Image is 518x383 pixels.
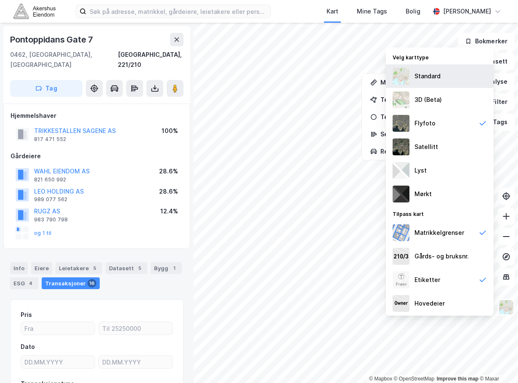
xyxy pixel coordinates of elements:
[414,275,440,285] div: Etiketter
[99,356,173,368] input: DD.MM.YYYY
[393,271,409,288] img: Z
[380,79,454,86] div: Mål avstand
[475,114,515,130] button: Tags
[476,343,518,383] iframe: Chat Widget
[414,298,445,309] div: Hovedeier
[474,93,515,110] button: Filter
[118,50,183,70] div: [GEOGRAPHIC_DATA], 221/210
[393,186,409,202] img: nCdM7BzjoCAAAAAElFTkSuQmCC
[99,322,173,335] input: Til 25250000
[160,206,178,216] div: 12.4%
[90,264,99,272] div: 5
[380,148,454,155] div: Reisetidsanalyse
[393,91,409,108] img: Z
[458,33,515,50] button: Bokmerker
[414,142,438,152] div: Satellitt
[86,5,271,18] input: Søk på adresse, matrikkel, gårdeiere, leietakere eller personer
[159,166,178,176] div: 28.6%
[11,151,183,161] div: Gårdeiere
[21,310,32,320] div: Pris
[162,126,178,136] div: 100%
[443,6,491,16] div: [PERSON_NAME]
[327,6,338,16] div: Kart
[31,262,52,274] div: Eiere
[27,279,35,287] div: 4
[151,262,182,274] div: Bygg
[476,343,518,383] div: Kontrollprogram for chat
[21,322,95,335] input: Fra
[34,136,66,143] div: 817 471 552
[498,299,514,315] img: Z
[10,80,82,97] button: Tag
[393,162,409,179] img: luj3wr1y2y3+OchiMxRmMxRlscgabnMEmZ7DJGWxyBpucwSZnsMkZbHIGm5zBJmewyRlscgabnMEmZ7DJGWxyBpucwSZnsMkZ...
[380,130,454,138] div: Se demografi
[437,376,478,382] a: Improve this map
[414,95,442,105] div: 3D (Beta)
[406,6,420,16] div: Bolig
[393,295,409,312] img: majorOwner.b5e170eddb5c04bfeeff.jpeg
[34,216,68,223] div: 983 790 798
[386,49,494,64] div: Velg karttype
[393,138,409,155] img: 9k=
[414,71,441,81] div: Standard
[170,264,178,272] div: 1
[414,189,432,199] div: Mørkt
[34,176,66,183] div: 821 650 992
[21,356,95,368] input: DD.MM.YYYY
[159,186,178,197] div: 28.6%
[34,196,67,203] div: 989 077 562
[56,262,102,274] div: Leietakere
[10,262,28,274] div: Info
[393,68,409,85] img: Z
[357,6,387,16] div: Mine Tags
[21,342,35,352] div: Dato
[414,118,436,128] div: Flyfoto
[380,113,454,120] div: Tegn sirkel
[88,279,96,287] div: 16
[386,206,494,221] div: Tilpass kart
[10,50,118,70] div: 0462, [GEOGRAPHIC_DATA], [GEOGRAPHIC_DATA]
[42,277,100,289] div: Transaksjoner
[106,262,147,274] div: Datasett
[414,165,427,176] div: Lyst
[394,376,435,382] a: OpenStreetMap
[414,228,464,238] div: Matrikkelgrenser
[10,277,38,289] div: ESG
[414,251,469,261] div: Gårds- og bruksnr.
[393,115,409,132] img: Z
[380,96,454,103] div: Tegn område
[393,248,409,265] img: cadastreKeys.547ab17ec502f5a4ef2b.jpeg
[393,224,409,241] img: cadastreBorders.cfe08de4b5ddd52a10de.jpeg
[369,376,392,382] a: Mapbox
[13,4,56,19] img: akershus-eiendom-logo.9091f326c980b4bce74ccdd9f866810c.svg
[135,264,144,272] div: 5
[11,111,183,121] div: Hjemmelshaver
[10,33,95,46] div: Pontoppidans Gate 7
